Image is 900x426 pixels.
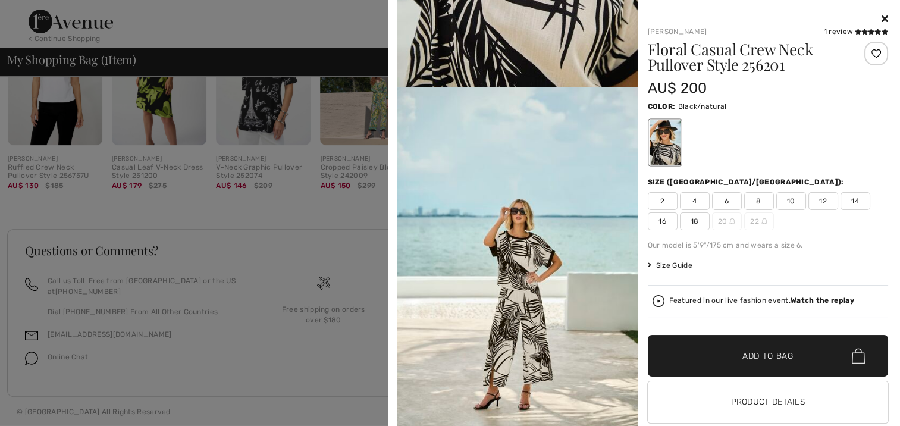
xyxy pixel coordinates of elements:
span: AU$ 200 [648,80,707,96]
span: 14 [841,192,870,210]
img: ring-m.svg [729,218,735,224]
span: 2 [648,192,678,210]
span: Color: [648,102,676,111]
img: Bag.svg [852,348,865,364]
a: [PERSON_NAME] [648,27,707,36]
img: Watch the replay [653,295,664,307]
span: Add to Bag [742,350,794,362]
strong: Watch the replay [791,296,854,305]
span: 22 [744,212,774,230]
div: 1 review [824,26,888,37]
span: 4 [680,192,710,210]
span: 18 [680,212,710,230]
span: 20 [712,212,742,230]
span: Help [27,8,51,19]
button: Product Details [648,381,889,423]
div: Our model is 5'9"/175 cm and wears a size 6. [648,240,889,250]
div: Featured in our live fashion event. [669,297,854,305]
span: 10 [776,192,806,210]
span: Black/natural [678,102,727,111]
span: 16 [648,212,678,230]
span: 6 [712,192,742,210]
img: ring-m.svg [761,218,767,224]
button: Add to Bag [648,335,889,377]
h1: Floral Casual Crew Neck Pullover Style 256201 [648,42,848,73]
div: Black/natural [649,120,680,165]
div: Size ([GEOGRAPHIC_DATA]/[GEOGRAPHIC_DATA]): [648,177,846,187]
span: 8 [744,192,774,210]
span: 12 [808,192,838,210]
span: Size Guide [648,260,692,271]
